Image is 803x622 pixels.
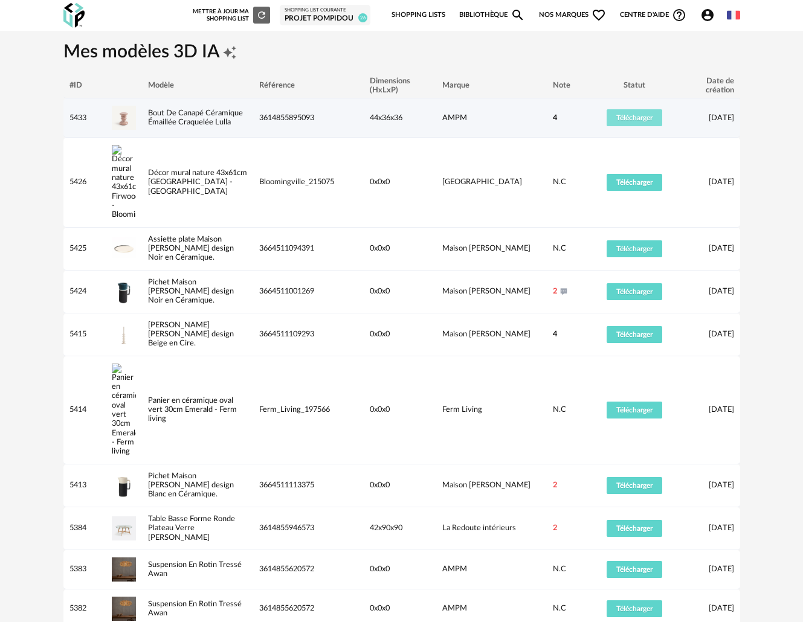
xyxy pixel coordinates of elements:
[148,109,243,126] a: Bout De Canapé Céramique Émaillée Craquelée Lulla
[364,524,436,533] div: 42x90x90
[616,114,653,121] span: Télécharger
[148,561,242,577] a: Suspension En Rotin Tressé Awan
[285,7,366,13] div: Shopping List courante
[148,278,234,304] a: Pichet Maison [PERSON_NAME] design Noir en Céramique.
[364,77,436,95] div: Dimensions (HxLxP)
[112,557,136,582] img: Suspension En Rotin Tressé Awan
[112,280,136,304] img: Pichet Maison Sarah Lavoine design Noir en Céramique.
[680,524,740,533] div: [DATE]
[222,40,237,64] span: Creation icon
[259,481,314,489] span: 3664511113375
[436,604,547,613] div: AMPM
[607,477,662,494] button: Télécharger
[285,14,366,24] div: Projet Pompidou
[547,81,589,90] div: Note
[63,114,106,123] div: 5433
[364,330,436,339] div: 0x0x0
[680,565,740,574] div: [DATE]
[112,145,136,219] img: Décor mural nature 43x61cm Firwood - Bloomingville
[148,397,237,423] a: Panier en céramique oval vert 30cm Emerald - Ferm living
[364,604,436,613] div: 0x0x0
[607,402,662,418] button: Télécharger
[364,244,436,253] div: 0x0x0
[63,244,106,253] div: 5425
[63,330,106,339] div: 5415
[256,12,267,18] span: Refresh icon
[436,565,547,574] div: AMPM
[63,3,85,28] img: OXP
[553,287,557,296] span: 2
[63,565,106,574] div: 5383
[285,7,366,23] a: Shopping List courante Projet Pompidou 26
[253,81,364,90] div: Référence
[616,605,653,612] span: Télécharger
[553,604,566,612] span: N.C
[616,482,653,489] span: Télécharger
[607,109,662,126] button: Télécharger
[364,287,436,296] div: 0x0x0
[436,114,547,123] div: AMPM
[680,481,740,490] div: [DATE]
[259,287,314,295] span: 3664511001269
[680,114,740,123] div: [DATE]
[616,566,653,573] span: Télécharger
[616,245,653,252] span: Télécharger
[700,8,715,22] span: Account Circle icon
[680,405,740,414] div: [DATE]
[259,565,314,572] span: 3614855620572
[680,77,740,95] div: Date de création
[607,174,662,191] button: Télécharger
[148,515,235,541] a: Table Basse Forme Ronde Plateau Verre [PERSON_NAME]
[364,114,436,123] div: 44x36x36
[148,600,242,617] a: Suspension En Rotin Tressé Awan
[259,245,314,252] span: 3664511094391
[142,81,253,90] div: Modèle
[259,178,334,185] span: Bloomingville_215075
[511,8,525,22] span: Magnify icon
[436,178,547,187] div: [GEOGRAPHIC_DATA]
[436,330,547,339] div: Maison [PERSON_NAME]
[680,287,740,296] div: [DATE]
[193,7,270,24] div: Mettre à jour ma Shopping List
[63,178,106,187] div: 5426
[727,8,740,22] img: fr
[680,330,740,339] div: [DATE]
[259,406,330,413] span: Ferm_Living_197566
[592,8,606,22] span: Heart Outline icon
[607,600,662,617] button: Télécharger
[63,81,106,90] div: #ID
[553,245,566,252] span: N.C
[63,405,106,414] div: 5414
[112,322,136,347] img: Bougie Maison Sarah Lavoine design Beige en Cire.
[616,525,653,532] span: Télécharger
[63,40,740,64] h1: Mes modèles 3D IA
[364,481,436,490] div: 0x0x0
[436,405,547,414] div: Ferm Living
[607,520,662,537] button: Télécharger
[63,287,106,296] div: 5424
[436,481,547,490] div: Maison [PERSON_NAME]
[112,597,136,621] img: Suspension En Rotin Tressé Awan
[112,516,136,540] img: Table Basse Forme Ronde Plateau Verre Zoleta
[364,178,436,187] div: 0x0x0
[553,330,557,339] span: 4
[358,13,367,22] span: 26
[607,283,662,300] button: Télécharger
[436,81,547,90] div: Marque
[436,524,547,533] div: La Redoute intérieurs
[553,565,566,572] span: N.C
[148,472,234,498] a: Pichet Maison [PERSON_NAME] design Blanc en Céramique.
[616,288,653,295] span: Télécharger
[553,524,557,533] span: 2
[553,114,557,123] span: 4
[63,481,106,490] div: 5413
[112,473,136,498] img: Pichet Maison Sarah Lavoine design Blanc en Céramique.
[589,81,680,90] div: Statut
[459,2,526,28] a: BibliothèqueMagnify icon
[607,326,662,343] button: Télécharger
[112,237,136,261] img: Assiette plate Maison Sarah Lavoine design Noir en Céramique.
[616,179,653,186] span: Télécharger
[259,524,314,531] span: 3614855946573
[148,321,234,347] a: [PERSON_NAME] [PERSON_NAME] design Beige en Cire.
[112,106,136,130] img: Bout De Canapé Céramique Émaillée Craquelée Lulla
